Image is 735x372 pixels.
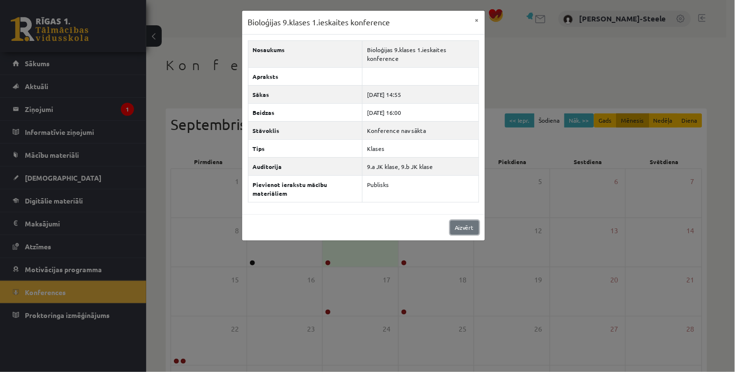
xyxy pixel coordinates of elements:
th: Apraksts [248,67,363,85]
th: Sākas [248,85,363,103]
th: Stāvoklis [248,121,363,139]
th: Auditorija [248,157,363,175]
a: Aizvērt [450,221,479,235]
button: × [469,11,485,29]
th: Tips [248,139,363,157]
td: 9.a JK klase, 9.b JK klase [363,157,479,175]
th: Beidzas [248,103,363,121]
th: Nosaukums [248,40,363,67]
td: Publisks [363,175,479,202]
td: [DATE] 14:55 [363,85,479,103]
td: Konference nav sākta [363,121,479,139]
h3: Bioloģijas 9.klases 1.ieskaites konference [248,17,390,28]
td: Klases [363,139,479,157]
th: Pievienot ierakstu mācību materiāliem [248,175,363,202]
td: Bioloģijas 9.klases 1.ieskaites konference [363,40,479,67]
td: [DATE] 16:00 [363,103,479,121]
